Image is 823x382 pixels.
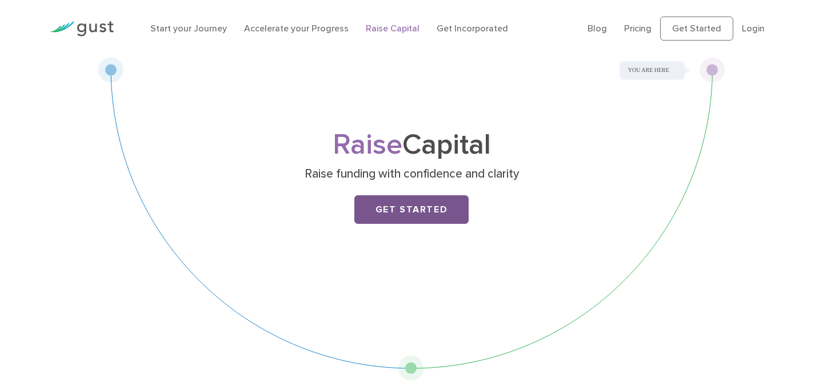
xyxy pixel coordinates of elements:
[333,128,402,162] span: Raise
[588,23,607,34] a: Blog
[742,23,765,34] a: Login
[366,23,420,34] a: Raise Capital
[244,23,349,34] a: Accelerate your Progress
[190,166,633,182] p: Raise funding with confidence and clarity
[50,21,114,37] img: Gust Logo
[660,17,733,41] a: Get Started
[150,23,227,34] a: Start your Journey
[354,195,469,224] a: Get Started
[437,23,508,34] a: Get Incorporated
[624,23,652,34] a: Pricing
[186,132,637,158] h1: Capital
